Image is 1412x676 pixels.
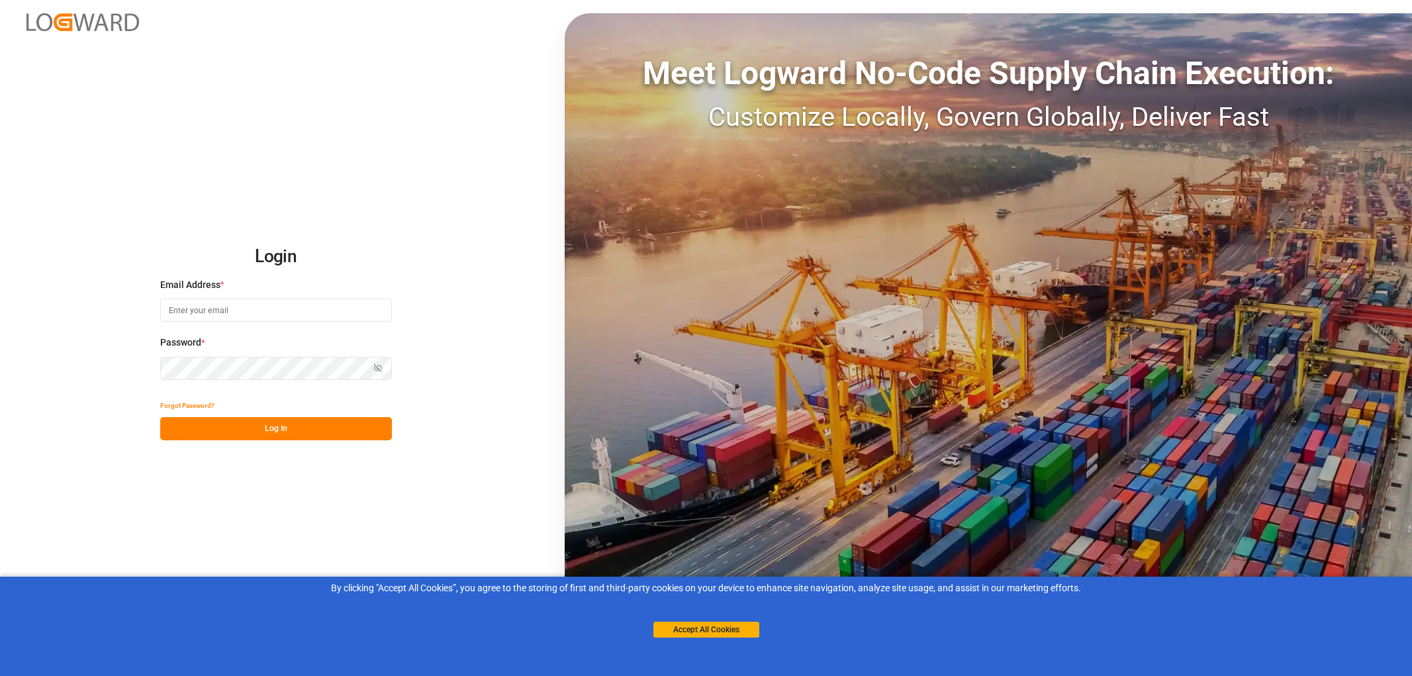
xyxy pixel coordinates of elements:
[160,278,220,292] span: Email Address
[160,336,201,350] span: Password
[26,13,139,31] img: Logward_new_orange.png
[653,622,759,638] button: Accept All Cookies
[565,97,1412,137] div: Customize Locally, Govern Globally, Deliver Fast
[565,50,1412,97] div: Meet Logward No-Code Supply Chain Execution:
[160,299,392,322] input: Enter your email
[9,581,1403,595] div: By clicking "Accept All Cookies”, you agree to the storing of first and third-party cookies on yo...
[160,236,392,278] h2: Login
[160,394,214,417] button: Forgot Password?
[160,417,392,440] button: Log In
